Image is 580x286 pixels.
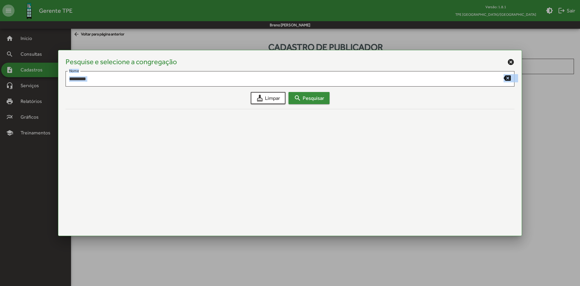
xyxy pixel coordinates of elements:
button: Limpar [251,92,285,104]
mat-icon: cancel [507,58,514,66]
span: Limpar [256,93,280,104]
h4: Pesquise e selecione a congregação [66,58,177,66]
mat-icon: cleaning_services [256,94,263,102]
mat-icon: search [294,94,301,102]
button: Pesquisar [288,92,330,104]
mat-icon: backspace [504,74,511,81]
span: Pesquisar [294,93,324,104]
